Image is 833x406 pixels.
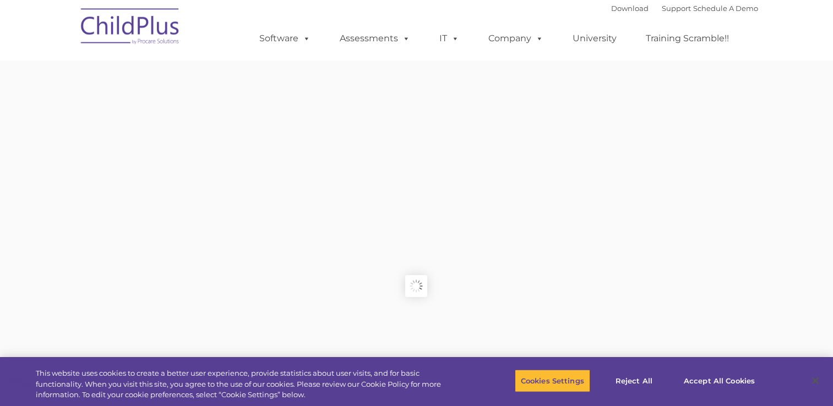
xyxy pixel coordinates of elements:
[36,368,458,400] div: This website uses cookies to create a better user experience, provide statistics about user visit...
[428,28,470,50] a: IT
[248,28,322,50] a: Software
[329,28,421,50] a: Assessments
[693,4,758,13] a: Schedule A Demo
[600,369,668,392] button: Reject All
[635,28,740,50] a: Training Scramble!!
[678,369,761,392] button: Accept All Cookies
[611,4,758,13] font: |
[75,1,186,56] img: ChildPlus by Procare Solutions
[611,4,649,13] a: Download
[662,4,691,13] a: Support
[803,369,827,393] button: Close
[562,28,628,50] a: University
[477,28,554,50] a: Company
[515,369,590,392] button: Cookies Settings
